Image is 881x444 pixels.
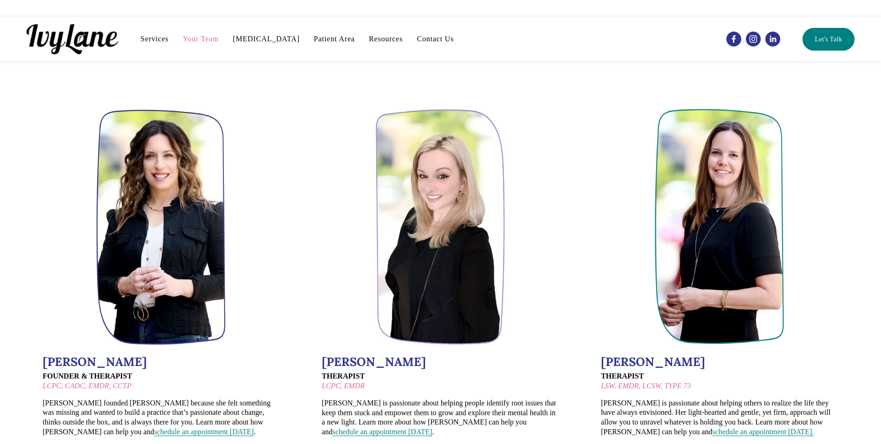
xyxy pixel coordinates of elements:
span: Services [140,34,169,44]
strong: FOUNDER & THERAPIST [43,372,132,380]
img: Headshot of Wendy Pawelski, LCPC, CADC, EMDR, CCTP. Wendy is a founder oft Ivy Lane Counseling [96,109,227,345]
strong: THERAPIST [322,372,365,380]
em: LCPC, EMDR [322,382,365,390]
a: folder dropdown [140,33,169,45]
em: LCPC, CADC, EMDR, CCTP [43,382,131,390]
a: Patient Area [314,33,355,45]
a: Your Team [183,33,219,45]
a: Let's Talk [803,28,855,51]
h2: [PERSON_NAME] [43,355,280,369]
a: schedule an appointment [DATE] [154,428,254,436]
em: LSW, EMDR, LCSW, TYPE 73 [601,382,691,390]
img: Headshot of Jessica Wilkiel, LCPC, EMDR. Meghan is a therapist at Ivy Lane Counseling. [375,109,506,346]
a: schedule an appointment [DATE]. [712,428,814,436]
strong: THERAPIST [601,372,644,380]
a: Instagram [746,32,761,46]
p: [PERSON_NAME] is passionate about helping others to realize the life they have always envisioned.... [601,398,838,437]
a: folder dropdown [369,33,403,45]
p: [PERSON_NAME] is passionate about helping people identify root issues that keep them stuck and em... [322,398,559,437]
img: Headshot of Jodi Kautz, LSW, EMDR, TYPE 73, LCSW. Jodi is a therapist at Ivy Lane Counseling. [654,109,785,345]
h2: [PERSON_NAME] [322,355,559,369]
h2: [PERSON_NAME] [601,355,838,369]
span: Resources [369,34,403,44]
p: [PERSON_NAME] founded [PERSON_NAME] because she felt something was missing and wanted to build a ... [43,398,280,437]
a: [MEDICAL_DATA] [233,33,300,45]
a: LinkedIn [765,32,780,46]
a: Contact Us [417,33,454,45]
a: Facebook [726,32,741,46]
img: Ivy Lane Counseling &mdash; Therapy that works for you [26,24,118,54]
a: schedule an appointment [DATE] [333,428,432,436]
